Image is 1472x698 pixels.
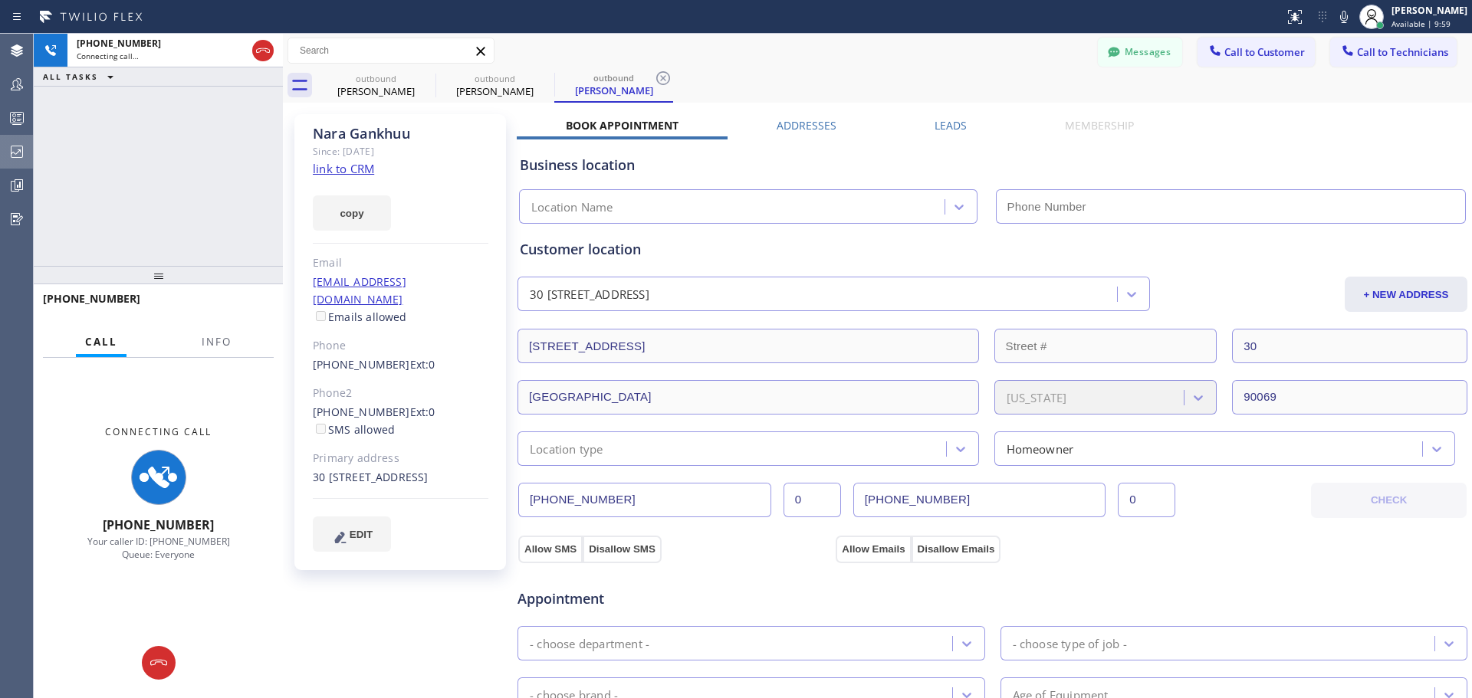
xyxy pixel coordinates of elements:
a: link to CRM [313,161,374,176]
input: Street # [994,329,1217,363]
label: Book Appointment [566,118,678,133]
span: ALL TASKS [43,71,98,82]
button: CHECK [1311,483,1467,518]
button: Call [76,327,127,357]
div: Phone2 [313,385,488,402]
div: - choose department - [530,634,649,652]
button: ALL TASKS [34,67,129,86]
input: ZIP [1232,380,1467,415]
a: [PHONE_NUMBER] [313,405,410,419]
span: [PHONE_NUMBER] [43,291,140,306]
input: Address [517,329,979,363]
span: [PHONE_NUMBER] [77,37,161,50]
span: Ext: 0 [410,405,435,419]
div: [PERSON_NAME] [437,84,553,98]
label: SMS allowed [313,422,395,437]
div: outbound [556,72,672,84]
a: [EMAIL_ADDRESS][DOMAIN_NAME] [313,274,406,306]
span: Available | 9:59 [1391,18,1451,29]
div: Location type [530,440,603,457]
input: Apt. # [1232,329,1467,363]
span: Ext: 0 [410,357,435,372]
span: Connecting call… [77,51,139,61]
button: Hang up [252,40,274,61]
div: Nara Gankhuu [437,68,553,103]
div: 30 [STREET_ADDRESS] [530,286,649,303]
input: City [517,380,979,415]
input: Emails allowed [316,311,326,321]
label: Addresses [777,118,836,133]
span: EDIT [350,529,373,540]
button: EDIT [313,516,391,552]
button: copy [313,195,391,231]
span: Call to Technicians [1357,45,1448,59]
span: Call to Customer [1224,45,1305,59]
span: Your caller ID: [PHONE_NUMBER] Queue: Everyone [87,535,230,561]
button: Disallow SMS [583,536,662,563]
input: Ext. 2 [1118,483,1175,517]
div: Homeowner [1007,440,1074,457]
button: Allow Emails [836,536,911,563]
div: - choose type of job - [1013,634,1127,652]
div: Customer location [520,239,1465,260]
span: Call [85,335,117,349]
div: Nara Gankhuu [556,68,672,101]
label: Membership [1065,118,1134,133]
button: + NEW ADDRESS [1345,277,1467,312]
span: [PHONE_NUMBER] [103,516,214,533]
div: [PERSON_NAME] [1391,4,1467,17]
input: Phone Number [996,189,1467,224]
div: outbound [437,73,553,84]
div: Phone [313,337,488,355]
div: Business location [520,155,1465,175]
div: Email [313,254,488,272]
button: Call to Technicians [1330,38,1457,67]
button: Disallow Emails [912,536,1001,563]
input: Ext. [784,483,841,517]
div: Location Name [531,198,613,216]
span: Info [202,335,232,349]
button: Info [192,327,241,357]
div: Andrea Wood [318,68,434,103]
input: Search [288,38,494,63]
button: Hang up [142,646,176,680]
input: Phone Number [518,483,771,517]
div: [PERSON_NAME] [556,84,672,97]
input: SMS allowed [316,424,326,434]
span: Connecting Call [105,425,212,438]
button: Mute [1333,6,1355,28]
button: Call to Customer [1198,38,1315,67]
input: Phone Number 2 [853,483,1106,517]
label: Emails allowed [313,310,407,324]
button: Allow SMS [518,536,583,563]
div: [PERSON_NAME] [318,84,434,98]
div: outbound [318,73,434,84]
a: [PHONE_NUMBER] [313,357,410,372]
div: 30 [STREET_ADDRESS] [313,469,488,487]
label: Leads [935,118,967,133]
div: Nara Gankhuu [313,125,488,143]
div: Since: [DATE] [313,143,488,160]
button: Messages [1098,38,1182,67]
span: Appointment [517,588,832,609]
div: Primary address [313,450,488,467]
